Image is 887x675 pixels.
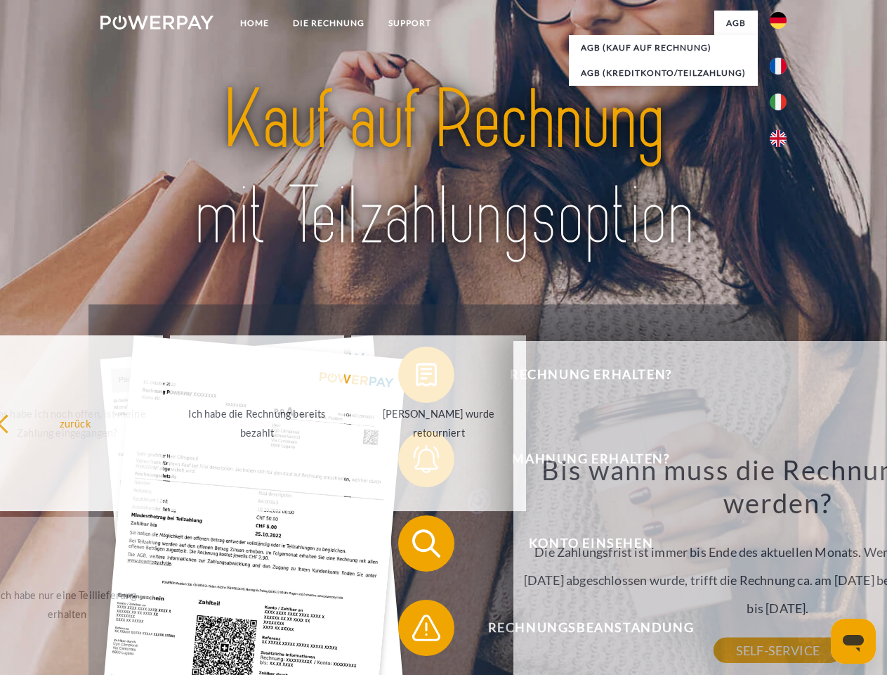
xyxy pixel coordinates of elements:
[409,610,444,645] img: qb_warning.svg
[770,130,787,147] img: en
[376,11,443,36] a: SUPPORT
[569,35,758,60] a: AGB (Kauf auf Rechnung)
[831,619,876,664] iframe: Schaltfläche zum Öffnen des Messaging-Fensters
[178,404,336,442] div: Ich habe die Rechnung bereits bezahlt
[770,58,787,75] img: fr
[409,526,444,561] img: qb_search.svg
[770,94,787,110] img: it
[100,15,213,30] img: logo-powerpay-white.svg
[770,12,787,29] img: de
[281,11,376,36] a: DIE RECHNUNG
[714,638,842,663] a: SELF-SERVICE
[398,600,763,656] button: Rechnungsbeanstandung
[228,11,281,36] a: Home
[398,515,763,572] button: Konto einsehen
[714,11,758,36] a: agb
[360,404,518,442] div: [PERSON_NAME] wurde retourniert
[134,67,753,269] img: title-powerpay_de.svg
[569,60,758,86] a: AGB (Kreditkonto/Teilzahlung)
